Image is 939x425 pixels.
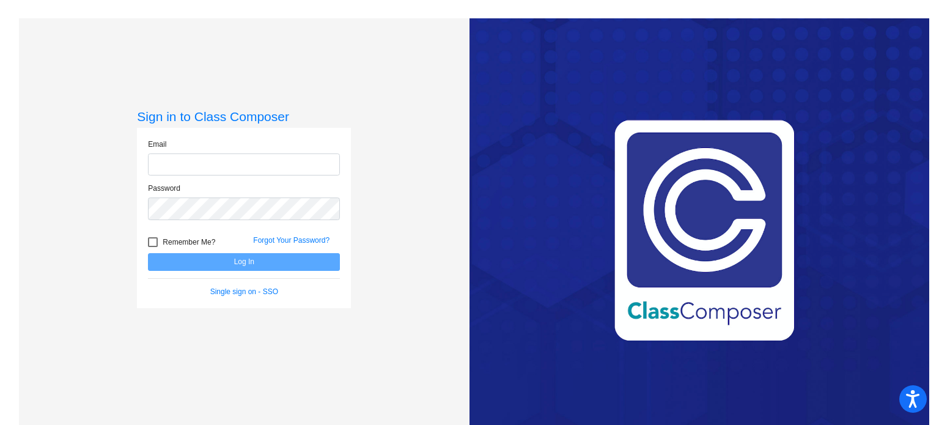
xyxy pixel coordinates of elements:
[148,183,180,194] label: Password
[163,235,215,249] span: Remember Me?
[148,139,166,150] label: Email
[137,109,351,124] h3: Sign in to Class Composer
[210,287,278,296] a: Single sign on - SSO
[148,253,340,271] button: Log In
[253,236,330,245] a: Forgot Your Password?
